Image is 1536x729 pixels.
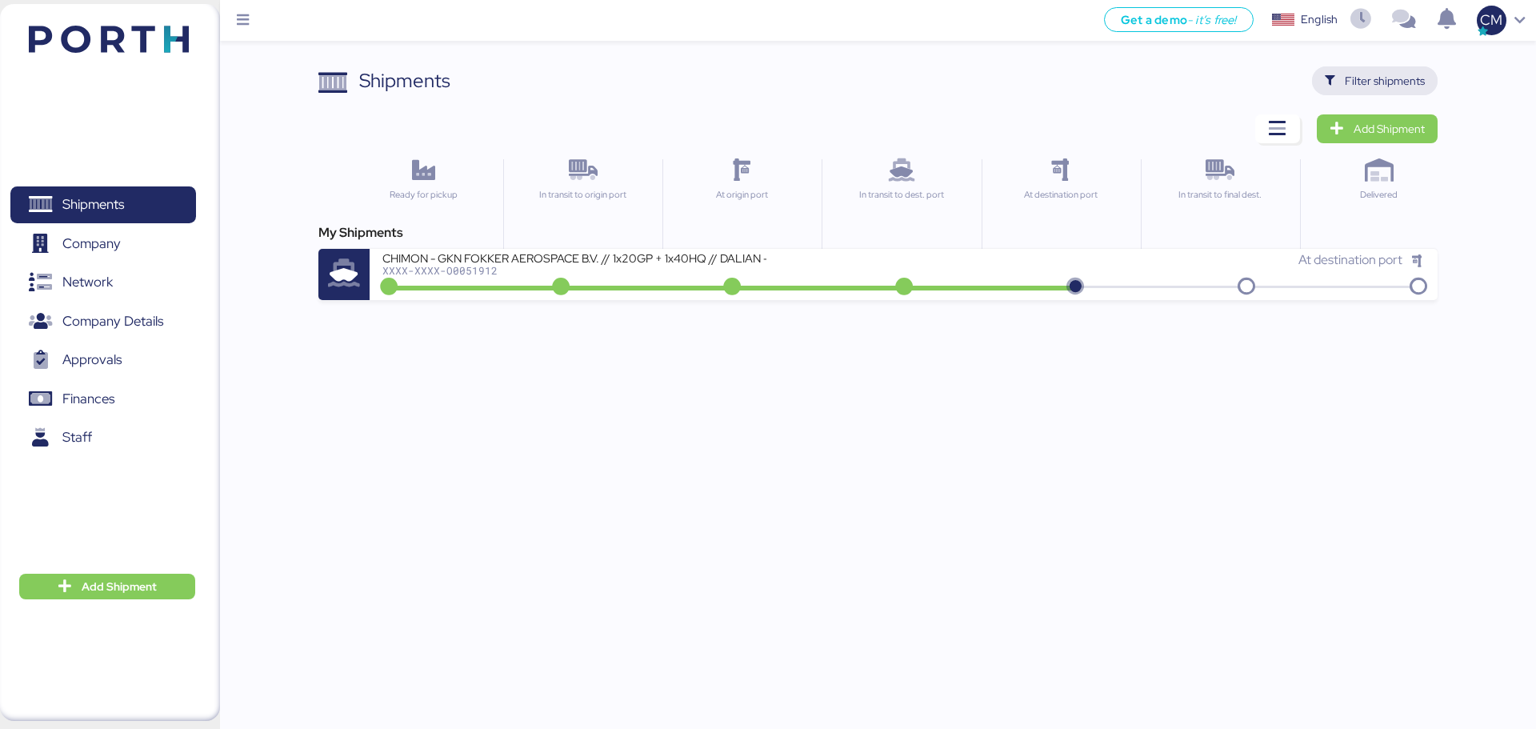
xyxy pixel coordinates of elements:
a: Network [10,264,196,301]
div: At origin port [670,188,814,202]
a: Add Shipment [1317,114,1438,143]
div: Delivered [1307,188,1452,202]
div: In transit to origin port [510,188,655,202]
a: Shipments [10,186,196,223]
span: At destination port [1298,251,1402,268]
span: Add Shipment [82,577,157,596]
div: In transit to dest. port [829,188,974,202]
span: Company Details [62,310,163,333]
div: Shipments [359,66,450,95]
a: Company Details [10,302,196,339]
a: Finances [10,380,196,417]
span: Company [62,232,121,255]
div: Ready for pickup [350,188,496,202]
span: Staff [62,426,92,449]
div: At destination port [989,188,1134,202]
button: Filter shipments [1312,66,1438,95]
button: Add Shipment [19,574,195,599]
div: CHIMON - GKN FOKKER AEROSPACE B.V. // 1x20GP + 1x40HQ // DALIAN - MANZANILLO // HBL: BJSSE2507002... [382,250,766,264]
span: Finances [62,387,114,411]
a: Staff [10,419,196,456]
a: Approvals [10,342,196,379]
button: Menu [230,7,257,34]
div: In transit to final dest. [1148,188,1293,202]
span: Approvals [62,348,122,371]
a: Company [10,225,196,262]
span: CM [1480,10,1502,30]
span: Add Shipment [1354,119,1425,138]
span: Network [62,270,113,294]
span: Filter shipments [1345,71,1425,90]
div: XXXX-XXXX-O0051912 [382,265,766,276]
span: Shipments [62,193,124,216]
div: English [1301,11,1338,28]
div: My Shipments [318,223,1437,242]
